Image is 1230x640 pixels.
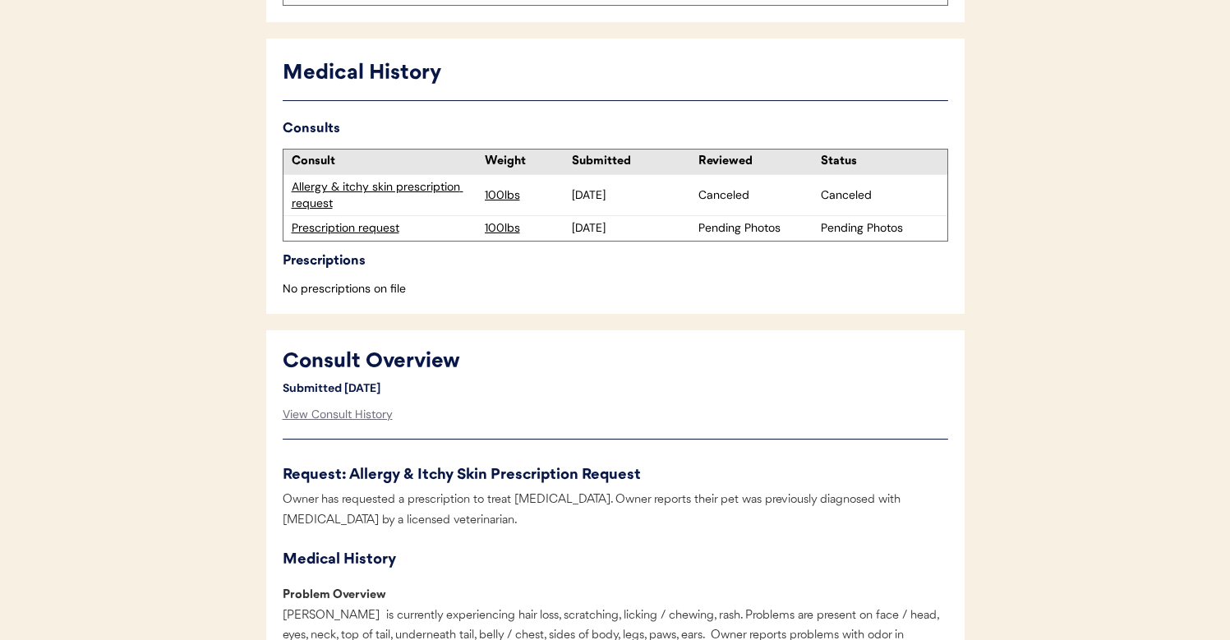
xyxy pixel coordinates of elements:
[572,220,690,237] div: [DATE]
[283,58,948,90] div: Medical History
[283,281,948,297] div: No prescriptions on file
[292,154,477,170] div: Consult
[283,347,767,378] div: Consult Overview
[821,187,939,204] div: Canceled
[485,154,568,170] div: Weight
[485,220,568,237] div: 100lbs
[283,378,406,398] div: Submitted [DATE]
[485,187,568,204] div: 100lbs
[572,154,690,170] div: Submitted
[283,398,393,431] div: View Consult History
[283,586,426,606] div: Problem Overview
[283,490,948,531] div: Owner has requested a prescription to treat [MEDICAL_DATA]. Owner reports their pet was previousl...
[698,154,817,170] div: Reviewed
[283,464,948,486] div: Request: Allergy & Itchy Skin Prescription Request
[572,187,690,204] div: [DATE]
[283,250,948,273] div: Prescriptions
[821,220,939,237] div: Pending Photos
[283,117,948,140] div: Consults
[292,220,477,237] div: Prescription request
[698,187,817,204] div: Canceled
[698,220,817,237] div: Pending Photos
[821,154,939,170] div: Status
[283,547,948,573] div: Medical History
[292,179,477,211] div: Allergy & itchy skin prescription request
